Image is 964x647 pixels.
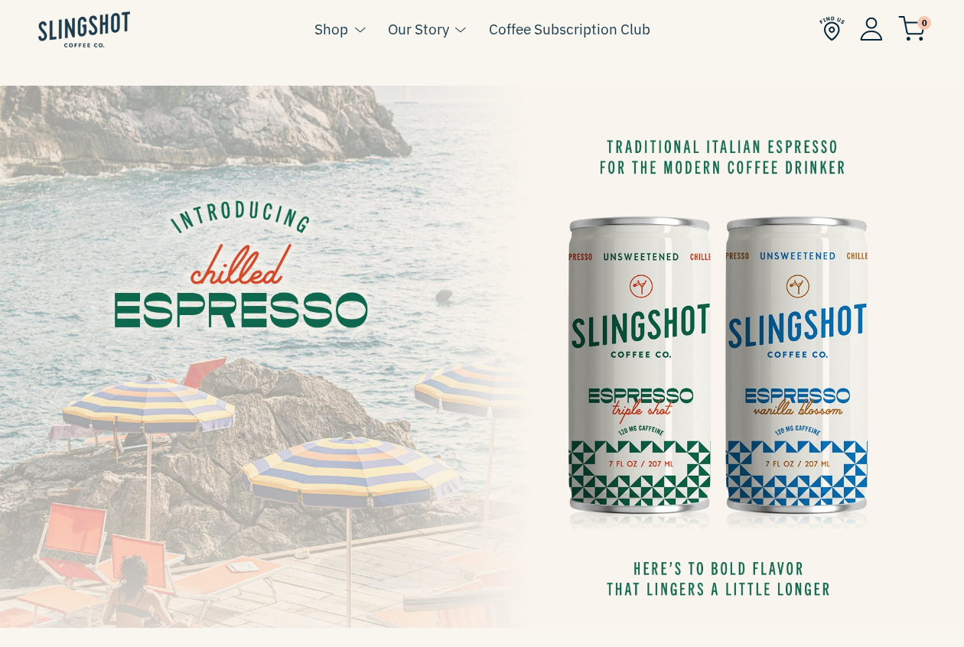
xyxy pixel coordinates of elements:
[860,17,883,41] img: Account
[898,20,926,38] a: 0
[489,18,650,41] a: Coffee Subscription Club
[898,16,926,41] img: cart
[314,18,348,41] a: Shop
[388,18,449,41] a: Our Story
[819,16,845,41] img: Find Us
[917,16,931,30] span: 0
